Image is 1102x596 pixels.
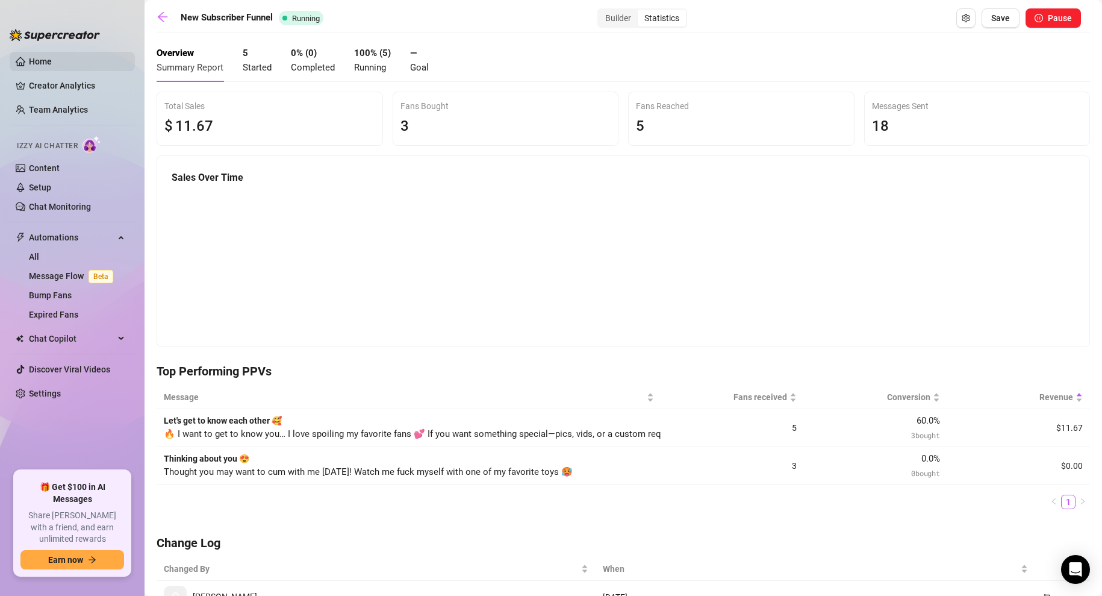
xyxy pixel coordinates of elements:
a: arrow-left [157,11,175,25]
a: Content [29,163,60,173]
div: segmented control [597,8,687,28]
span: 18 [872,118,889,134]
span: Summary Report [157,62,223,73]
a: 1 [1062,495,1075,509]
strong: Overview [157,48,194,58]
button: left [1047,495,1061,509]
button: right [1076,495,1090,509]
span: 3 bought [911,430,939,440]
th: When [596,557,1035,581]
th: Conversion [804,386,947,409]
button: Save Flow [982,8,1020,28]
span: 5 [636,118,644,134]
span: Save [991,13,1010,23]
span: Message [164,391,644,404]
div: Builder [599,10,638,27]
div: Fans Bought [400,99,611,113]
a: Settings [29,389,61,398]
span: Thought you may want to cum with me [DATE]! Watch me fuck myself with one of my favorite toys 🥵 [164,466,573,477]
div: Fans Reached [636,99,847,113]
span: pause-circle [1035,14,1043,22]
button: Earn nowarrow-right [20,550,124,569]
button: Open Exit Rules [956,8,976,28]
span: Fans received [668,391,787,404]
li: Next Page [1076,495,1090,509]
span: Share [PERSON_NAME] with a friend, and earn unlimited rewards [20,510,124,545]
span: .67 [192,118,213,134]
h5: Sales Over Time [172,171,1075,185]
span: Pause [1048,13,1072,23]
span: Revenue [954,391,1073,404]
span: right [1079,498,1086,505]
span: 0.0 % [921,453,940,464]
span: $ [164,115,173,138]
span: Chat Copilot [29,329,114,348]
span: Completed [291,62,335,73]
a: Chat Monitoring [29,202,91,212]
span: left [1050,498,1057,505]
img: AI Chatter [82,136,101,153]
td: $11.67 [947,409,1090,447]
span: 11 [175,118,192,134]
td: 3 [661,447,804,485]
span: 0 bought [911,468,939,478]
span: Running [354,62,386,73]
strong: Let's get to know each other 🥰 [164,416,282,425]
span: Started [243,62,272,73]
div: Total Sales [164,99,375,113]
span: Automations [29,228,114,247]
span: setting [962,14,970,22]
a: Expired Fans [29,310,78,319]
th: Revenue [947,386,1090,409]
a: Bump Fans [29,290,72,300]
th: Fans received [661,386,804,409]
span: 🎁 Get $100 in AI Messages [20,482,124,505]
span: thunderbolt [16,233,25,242]
strong: New Subscriber Funnel [181,12,273,23]
td: 5 [661,409,804,447]
li: Previous Page [1047,495,1061,509]
a: Discover Viral Videos [29,365,110,374]
th: Changed By [157,557,596,581]
img: Chat Copilot [16,334,23,343]
span: Goal [410,62,429,73]
span: Beta [89,270,113,283]
img: logo-BBDzfeDw.svg [10,29,100,41]
div: Statistics [638,10,686,27]
a: Message FlowBeta [29,271,118,281]
strong: 0 % ( 0 ) [291,48,317,58]
strong: Thinking about you 😍 [164,454,249,463]
span: Izzy AI Chatter [17,140,78,152]
a: Setup [29,183,51,192]
h4: Change Log [157,535,1090,551]
span: 3 [400,118,409,134]
td: $0.00 [947,447,1090,485]
span: Earn now [48,555,83,565]
a: Home [29,57,52,66]
span: When [603,562,1018,576]
a: All [29,252,39,262]
span: 60.0 % [917,415,940,426]
span: Conversion [811,391,930,404]
strong: 100 % ( 5 ) [354,48,391,58]
span: arrow-right [88,556,96,564]
span: Changed By [164,562,579,576]
a: Team Analytics [29,105,88,114]
span: Running [292,14,320,23]
li: 1 [1061,495,1076,509]
strong: 5 [243,48,248,58]
th: Message [157,386,661,409]
button: Pause [1026,8,1081,28]
h4: Top Performing PPVs [157,363,1090,380]
div: Messages Sent [872,99,1083,113]
span: arrow-left [157,11,169,23]
div: Open Intercom Messenger [1061,555,1090,584]
a: Creator Analytics [29,76,125,95]
strong: — [410,48,417,58]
